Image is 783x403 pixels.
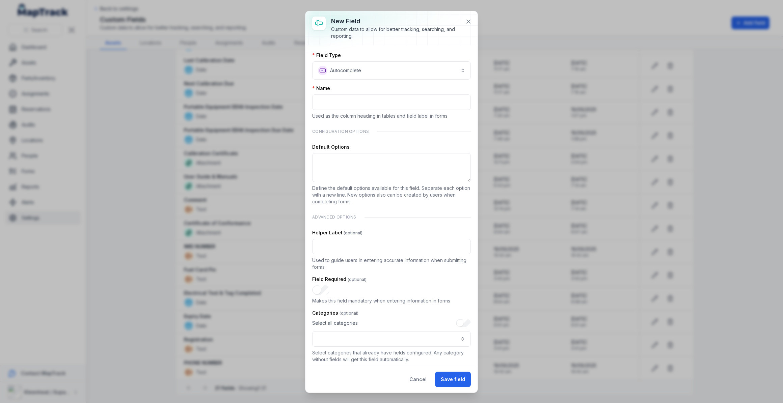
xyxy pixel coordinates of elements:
label: Name [312,85,330,92]
div: Advanced Options [312,210,471,224]
label: Field Required [312,276,367,283]
p: Used to guide users in entering accurate information when submitting forms [312,257,471,270]
button: Save field [435,372,471,387]
p: Makes this field mandatory when entering information in forms [312,297,471,304]
div: Configuration Options [312,125,471,138]
p: Define the default options available for this field. Separate each option with a new line. New op... [312,185,471,205]
textarea: :r1hm:-form-item-label [312,153,471,182]
button: Autocomplete [312,61,471,80]
label: Field Type [312,52,341,59]
label: Categories [312,310,358,316]
p: Select categories that already have fields configured. Any category without fields will get this ... [312,349,471,363]
input: :r1hn:-form-item-label [312,239,471,254]
span: Select all categories [312,320,358,326]
div: :r1hp:-form-item-label [312,319,471,347]
input: :r1hl:-form-item-label [312,94,471,110]
label: Default Options [312,144,350,150]
label: Helper Label [312,229,362,236]
input: :r1ho:-form-item-label [312,285,330,295]
h3: New field [331,17,460,26]
p: Used as the column heading in tables and field label in forms [312,113,471,119]
button: Cancel [404,372,432,387]
div: Custom data to allow for better tracking, searching, and reporting. [331,26,460,39]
